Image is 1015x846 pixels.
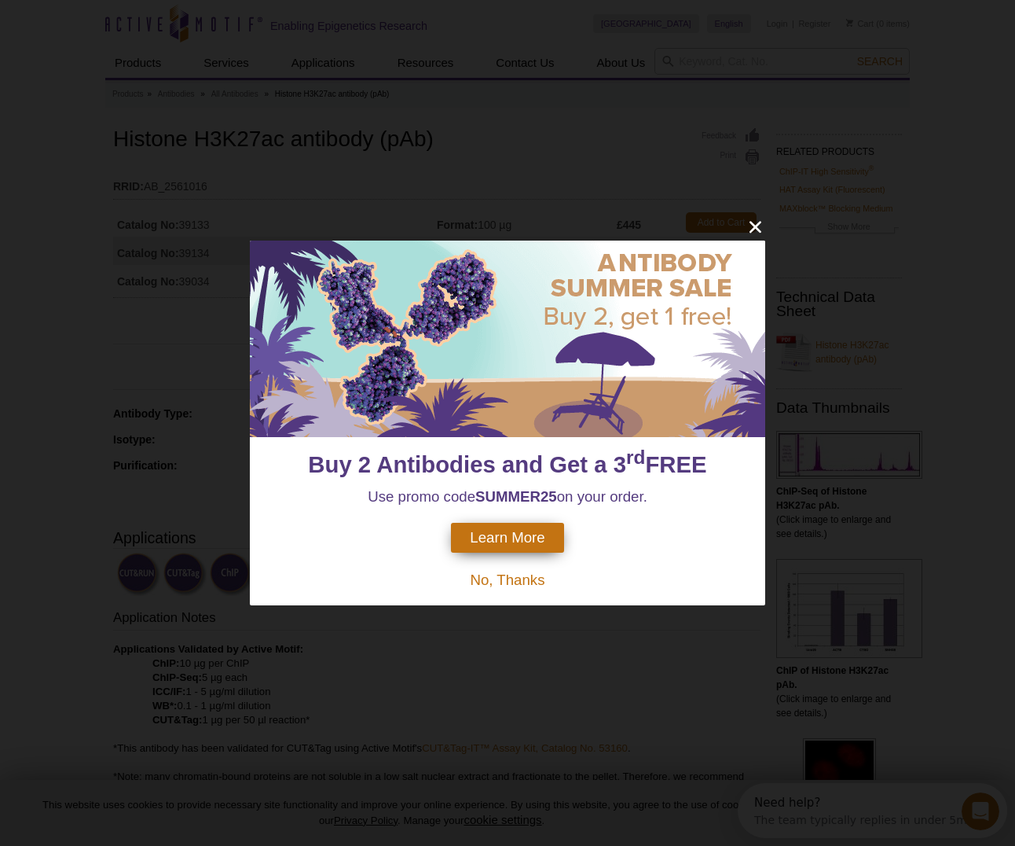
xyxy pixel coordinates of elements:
span: Use promo code on your order. [368,488,647,505]
div: The team typically replies in under 5m [16,26,229,42]
div: Open Intercom Messenger [6,6,276,50]
div: Need help? [16,13,229,26]
span: No, Thanks [470,572,544,588]
span: Buy 2 Antibodies and Get a 3 FREE [308,451,706,477]
button: close [746,217,765,237]
sup: rd [626,447,645,468]
strong: SUMMER25 [475,488,557,505]
span: Learn More [470,529,544,546]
